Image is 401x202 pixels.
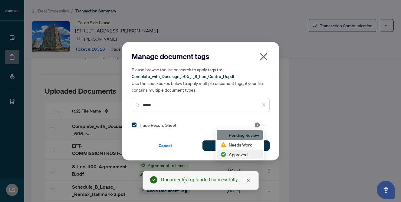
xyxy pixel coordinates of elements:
[254,122,266,128] span: Pending Review
[132,52,270,61] h2: Manage document tags
[217,130,263,140] div: Pending Review
[246,178,251,183] span: close
[220,151,259,158] div: Approved
[217,140,263,150] div: Needs Work
[132,74,234,79] span: Complete_with_Docusign_505_-_8_Lee_Centre_Dr.pdf
[132,140,199,151] button: Cancel
[161,176,251,183] div: Document(s) uploaded successfully.
[220,132,259,138] div: Pending Review
[245,177,251,184] a: Close
[261,103,266,107] span: close
[259,52,268,62] span: close
[220,141,259,148] div: Needs Work
[150,176,157,183] span: check-circle
[159,141,172,150] span: Cancel
[220,151,226,157] img: status
[220,142,226,148] img: status
[377,181,395,199] button: Open asap
[220,132,226,138] img: status
[217,150,263,159] div: Approved
[139,122,176,128] span: Trade Record Sheet
[254,122,260,128] img: status
[202,140,270,151] button: Save
[132,66,270,93] h5: Please browse the list or search to apply tags to: Use the checkboxes below to apply multiple doc...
